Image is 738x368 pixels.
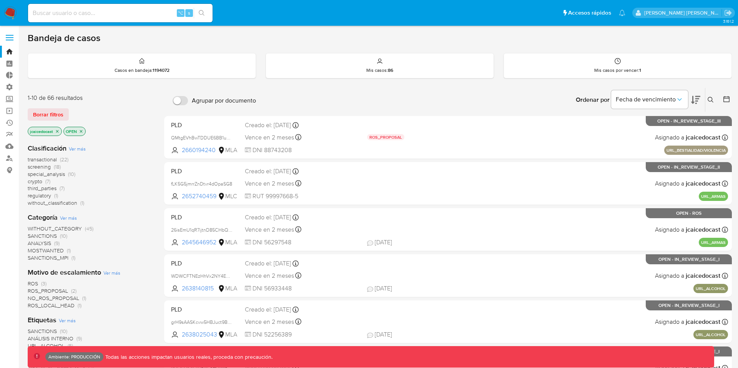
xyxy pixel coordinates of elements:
[194,8,209,18] button: search-icon
[48,355,100,358] p: Ambiente: PRODUCCIÓN
[644,9,722,17] p: juan.caicedocastro@mercadolibre.com.co
[724,9,732,17] a: Salir
[103,353,273,361] p: Todas las acciones impactan usuarios reales, proceda con precaución.
[619,10,625,16] a: Notificaciones
[568,9,611,17] span: Accesos rápidos
[178,9,183,17] span: ⌥
[188,9,190,17] span: s
[28,8,213,18] input: Buscar usuario o caso...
